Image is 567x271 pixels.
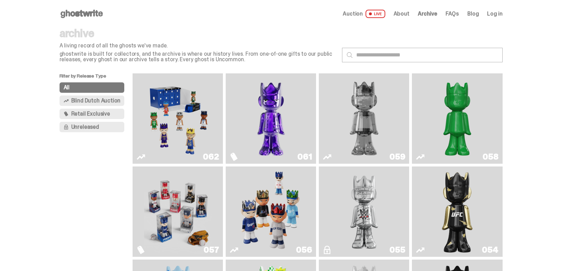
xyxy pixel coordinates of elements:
[389,246,405,254] div: 055
[467,11,479,17] a: Blog
[418,11,437,17] a: Archive
[487,11,502,17] a: Log in
[323,169,405,254] a: I Was There SummerSlam
[439,169,476,254] img: Ruby
[237,169,305,254] img: Game Face (2025)
[297,153,312,161] div: 061
[343,10,385,18] a: Auction LIVE
[144,169,212,254] img: Game Face (2025)
[296,246,312,254] div: 056
[60,28,336,39] p: archive
[423,76,491,161] img: Schrödinger's ghost: Sunday Green
[71,111,110,117] span: Retail Exclusive
[394,11,409,17] a: About
[64,85,70,90] span: All
[144,76,212,161] img: Game Face (2025)
[203,153,219,161] div: 062
[482,246,498,254] div: 054
[60,43,336,48] p: A living record of all the ghosts we've made.
[60,96,125,106] button: Blind Dutch Auction
[60,109,125,119] button: Retail Exclusive
[330,169,398,254] img: I Was There SummerSlam
[445,11,459,17] a: FAQs
[60,73,133,82] p: Filter by Release Type
[230,169,312,254] a: Game Face (2025)
[137,76,219,161] a: Game Face (2025)
[323,76,405,161] a: Two
[416,76,498,161] a: Schrödinger's ghost: Sunday Green
[366,10,385,18] span: LIVE
[204,246,219,254] div: 057
[60,82,125,93] button: All
[60,122,125,132] button: Unreleased
[416,169,498,254] a: Ruby
[343,11,363,17] span: Auction
[60,51,336,62] p: ghostwrite is built for collectors, and the archive is where our history lives. From one-of-one g...
[483,153,498,161] div: 058
[71,124,99,130] span: Unreleased
[389,153,405,161] div: 059
[71,98,120,103] span: Blind Dutch Auction
[230,76,312,161] a: Fantasy
[330,76,398,161] img: Two
[237,76,305,161] img: Fantasy
[137,169,219,254] a: Game Face (2025)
